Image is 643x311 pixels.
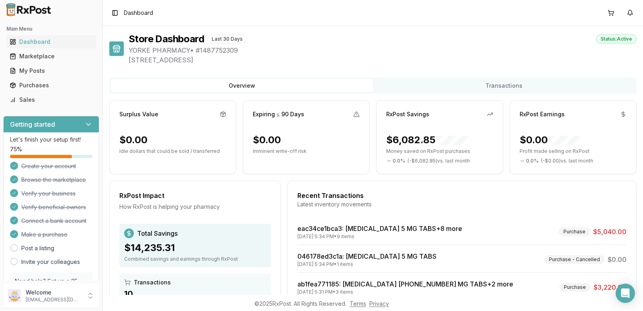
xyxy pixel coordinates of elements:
[253,134,281,146] div: $0.00
[596,35,637,43] div: Status: Active
[21,217,86,225] span: Connect a bank account
[10,119,55,129] h3: Getting started
[21,244,54,252] a: Post a listing
[297,224,462,233] a: eac34ce1bca3: [MEDICAL_DATA] 5 MG TABS+8 more
[386,148,493,154] p: Money saved on RxPost purchases
[124,9,153,17] span: Dashboard
[10,145,22,153] span: 75 %
[253,148,360,154] p: Imminent write-off risk
[10,38,93,46] div: Dashboard
[10,67,93,75] div: My Posts
[8,289,21,302] img: User avatar
[21,258,80,266] a: Invite your colleagues
[3,50,99,63] button: Marketplace
[3,64,99,77] button: My Posts
[21,162,76,170] span: Create your account
[10,81,93,89] div: Purchases
[3,3,55,16] img: RxPost Logo
[297,289,513,295] div: [DATE] 5:31 PM • 3 items
[21,176,86,184] span: Browse the marketplace
[520,148,627,154] p: Profit made selling on RxPost
[129,33,204,45] h1: Store Dashboard
[124,256,266,262] div: Combined savings and earnings through RxPost
[559,227,590,236] div: Purchase
[253,110,304,118] div: Expiring ≤ 90 Days
[124,241,266,254] div: $14,235.31
[297,200,627,208] div: Latest inventory movements
[119,134,147,146] div: $0.00
[408,158,470,164] span: ( - $6,082.85 ) vs. last month
[6,64,96,78] a: My Posts
[6,93,96,107] a: Sales
[10,136,92,144] p: Let's finish your setup first!
[541,158,593,164] span: ( - $0.00 ) vs. last month
[393,158,405,164] span: 0.0 %
[119,203,271,211] div: How RxPost is helping your pharmacy
[21,231,68,239] span: Make a purchase
[520,110,565,118] div: RxPost Earnings
[6,26,96,32] h2: Main Menu
[297,233,462,240] div: [DATE] 5:34 PM • 9 items
[608,255,627,264] span: $0.00
[297,191,627,200] div: Recent Transactions
[386,110,429,118] div: RxPost Savings
[26,288,82,297] p: Welcome
[129,55,637,65] span: [STREET_ADDRESS]
[297,252,436,260] a: 046178ed3c1a: [MEDICAL_DATA] 5 MG TABS
[369,300,389,307] a: Privacy
[386,134,468,146] div: $6,082.85
[119,148,226,154] p: Idle dollars that could be sold / transferred
[3,79,99,92] button: Purchases
[21,203,86,211] span: Verify beneficial owners
[545,255,604,264] div: Purchase - Cancelled
[6,35,96,49] a: Dashboard
[593,227,627,237] span: $5,040.00
[10,52,93,60] div: Marketplace
[616,284,635,303] div: Open Intercom Messenger
[297,261,436,268] div: [DATE] 5:34 PM • 1 items
[21,189,76,198] span: Verify your business
[119,191,271,200] div: RxPost Impact
[350,300,366,307] a: Terms
[3,93,99,106] button: Sales
[124,288,266,299] div: 10
[129,45,637,55] span: YORKE PHARMACY • # 1487752309
[594,282,627,292] span: $3,220.00
[6,78,96,93] a: Purchases
[134,278,171,286] span: Transactions
[26,297,82,303] p: [EMAIL_ADDRESS][DOMAIN_NAME]
[119,110,158,118] div: Surplus Value
[207,35,247,43] div: Last 30 Days
[373,79,635,92] button: Transactions
[526,158,539,164] span: 0.0 %
[559,283,590,292] div: Purchase
[3,35,99,48] button: Dashboard
[15,277,88,301] p: Need help? Set up a 25 minute call with our team to set up.
[297,280,513,288] a: ab1fea771185: [MEDICAL_DATA] [PHONE_NUMBER] MG TABS+2 more
[137,229,178,238] span: Total Savings
[111,79,373,92] button: Overview
[124,9,153,17] nav: breadcrumb
[520,134,580,146] div: $0.00
[10,96,93,104] div: Sales
[6,49,96,64] a: Marketplace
